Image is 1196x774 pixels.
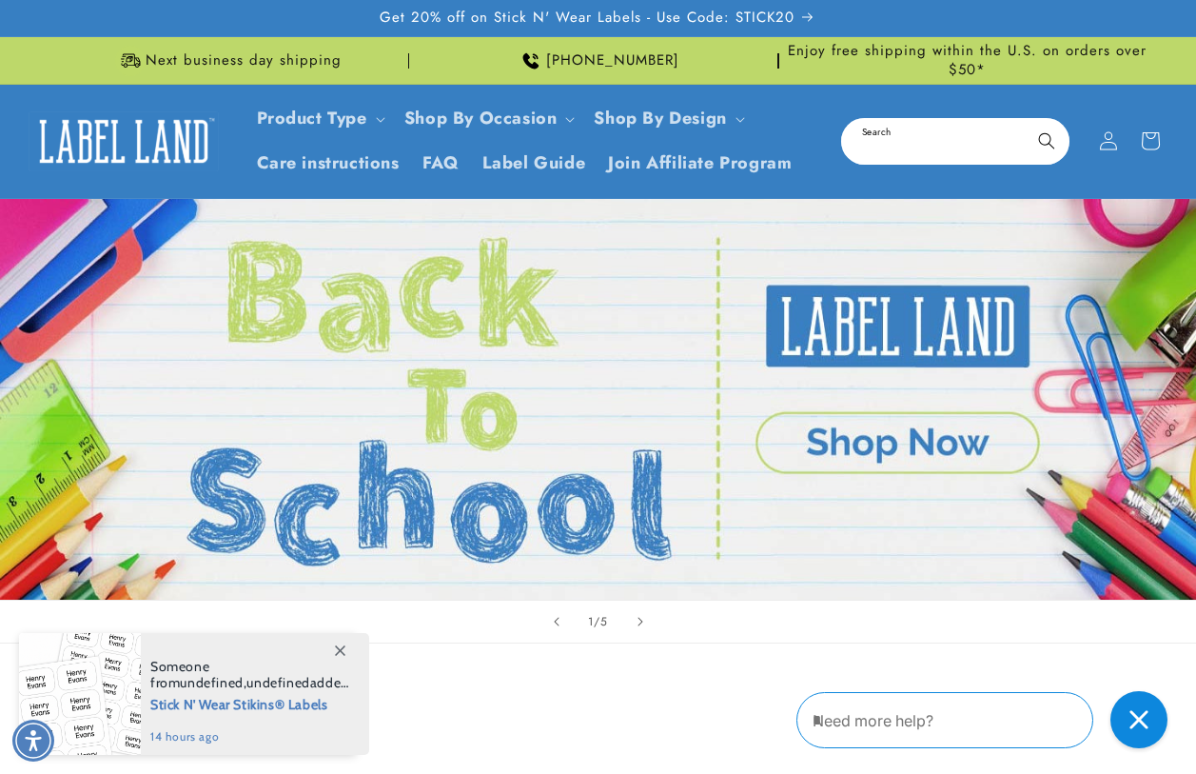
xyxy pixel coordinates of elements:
button: Next slide [619,601,661,643]
a: Care instructions [245,141,411,186]
div: Announcement [417,37,778,84]
img: Label Land [29,111,219,170]
span: Someone from , added this product to their cart. [150,659,349,691]
span: 1 [588,612,594,631]
a: Product Type [257,106,367,130]
div: Announcement [787,37,1148,84]
a: Shop By Design [594,106,726,130]
span: FAQ [422,152,460,174]
span: Next business day shipping [146,51,342,70]
div: Accessibility Menu [12,720,54,762]
h2: Best sellers [48,685,1148,715]
span: Shop By Occasion [404,108,558,129]
span: Join Affiliate Program [608,152,792,174]
a: Label Guide [471,141,598,186]
span: 14 hours ago [150,728,349,745]
summary: Shop By Occasion [393,96,583,141]
span: undefined [246,674,309,691]
summary: Product Type [245,96,393,141]
summary: Shop By Design [582,96,752,141]
a: Label Land [22,105,226,178]
span: Get 20% off on Stick N' Wear Labels - Use Code: STICK20 [380,9,794,28]
span: Stick N' Wear Stikins® Labels [150,691,349,715]
a: FAQ [411,141,471,186]
span: undefined [180,674,243,691]
span: / [594,612,600,631]
iframe: Gorgias Floating Chat [796,685,1177,755]
span: Label Guide [482,152,586,174]
span: Enjoy free shipping within the U.S. on orders over $50* [787,42,1148,79]
button: Previous slide [536,601,578,643]
div: Announcement [48,37,409,84]
a: Join Affiliate Program [597,141,803,186]
span: [PHONE_NUMBER] [546,51,679,70]
button: Search [1026,120,1068,162]
span: 5 [600,612,608,631]
span: Care instructions [257,152,400,174]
